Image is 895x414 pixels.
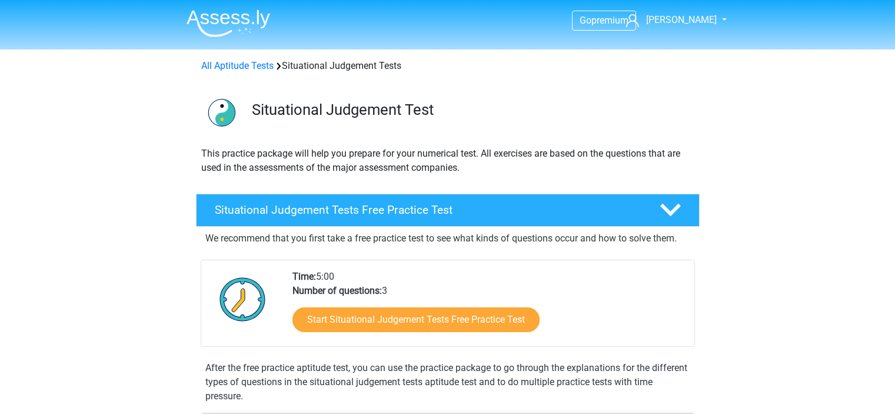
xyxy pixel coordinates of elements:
[197,87,247,137] img: situational judgement tests
[292,271,316,282] b: Time:
[591,15,628,26] span: premium
[187,9,270,37] img: Assessly
[573,12,636,28] a: Gopremium
[621,13,718,27] a: [PERSON_NAME]
[292,307,540,332] a: Start Situational Judgement Tests Free Practice Test
[215,203,641,217] h4: Situational Judgement Tests Free Practice Test
[292,285,382,296] b: Number of questions:
[201,60,274,71] a: All Aptitude Tests
[646,14,717,25] span: [PERSON_NAME]
[580,15,591,26] span: Go
[213,270,272,329] img: Clock
[191,194,704,227] a: Situational Judgement Tests Free Practice Test
[201,361,695,403] div: After the free practice aptitude test, you can use the practice package to go through the explana...
[205,231,690,246] p: We recommend that you first take a free practice test to see what kinds of questions occur and ho...
[197,59,699,73] div: Situational Judgement Tests
[252,101,690,119] h3: Situational Judgement Test
[284,270,694,346] div: 5:00 3
[201,147,694,175] p: This practice package will help you prepare for your numerical test. All exercises are based on t...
